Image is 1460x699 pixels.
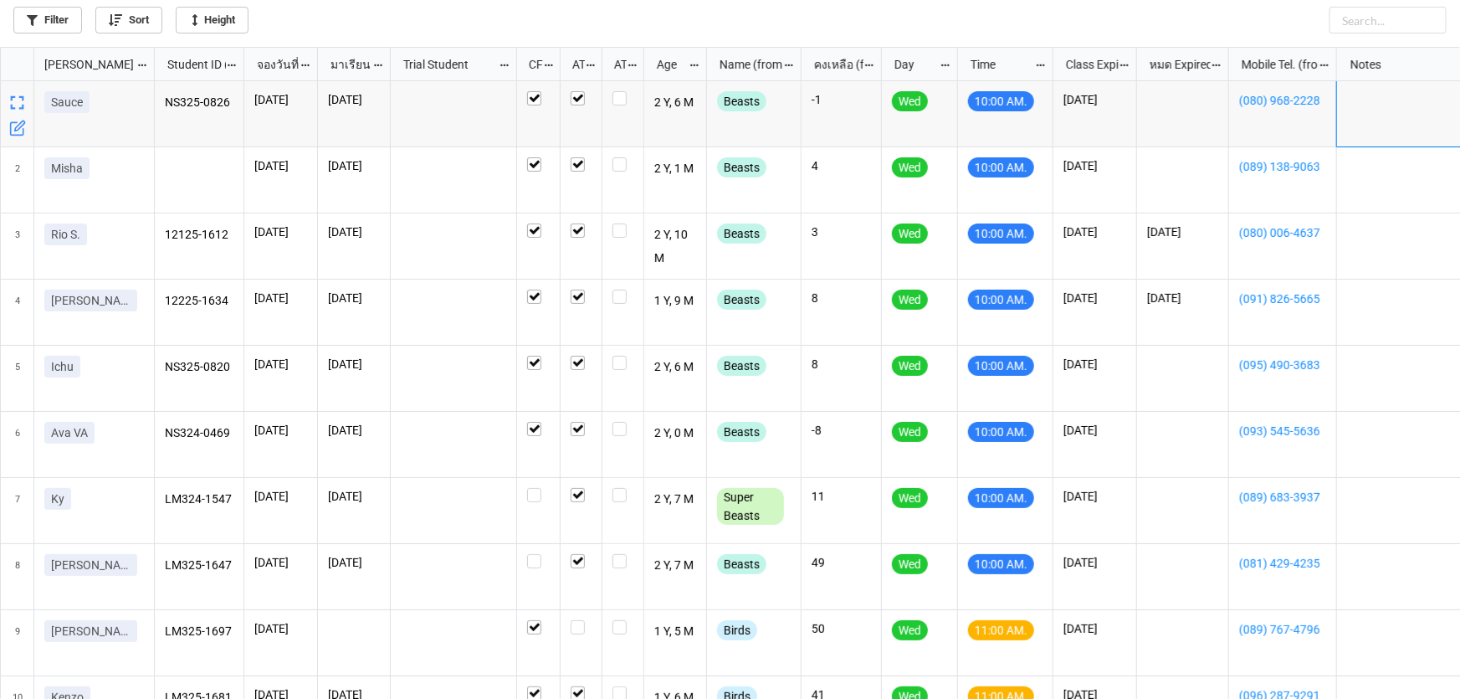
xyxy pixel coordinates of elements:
[254,488,307,505] p: [DATE]
[51,491,64,507] p: Ky
[15,280,20,345] span: 4
[892,554,928,574] div: Wed
[654,224,697,269] p: 2 Y, 10 M
[51,424,88,441] p: Ava VA
[320,55,373,74] div: มาเรียน
[254,620,307,637] p: [DATE]
[15,412,20,477] span: 6
[1147,290,1218,306] p: [DATE]
[176,7,248,33] a: Height
[654,91,697,115] p: 2 Y, 6 M
[968,554,1034,574] div: 10:00 AM.
[1239,157,1326,176] a: (089) 138-9063
[717,620,757,640] div: Birds
[1239,91,1326,110] a: (080) 968-2228
[654,356,697,379] p: 2 Y, 6 M
[654,554,697,578] p: 2 Y, 7 M
[812,620,871,637] p: 50
[328,224,380,240] p: [DATE]
[1329,7,1447,33] input: Search...
[51,160,83,177] p: Misha
[968,356,1034,376] div: 10:00 AM.
[1063,356,1126,373] p: [DATE]
[254,554,307,571] p: [DATE]
[15,610,20,676] span: 9
[717,356,766,376] div: Beasts
[165,224,234,247] p: 12125-1612
[884,55,940,74] div: Day
[95,7,162,33] a: Sort
[968,91,1034,111] div: 10:00 AM.
[13,7,82,33] a: Filter
[1239,422,1326,440] a: (093) 545-5636
[654,422,697,445] p: 2 Y, 0 M
[165,488,234,511] p: LM324-1547
[1063,290,1126,306] p: [DATE]
[51,94,83,111] p: Sauce
[393,55,498,74] div: Trial Student
[968,488,1034,508] div: 10:00 AM.
[1063,157,1126,174] p: [DATE]
[892,356,928,376] div: Wed
[717,554,766,574] div: Beasts
[15,213,20,279] span: 3
[1239,290,1326,308] a: (091) 826-5665
[1239,554,1326,573] a: (081) 429-4235
[328,356,380,373] p: [DATE]
[968,620,1034,640] div: 11:00 AM.
[812,91,871,108] p: -1
[654,157,697,181] p: 2 Y, 1 M
[812,290,871,306] p: 8
[710,55,783,74] div: Name (from Class)
[961,55,1035,74] div: Time
[165,422,234,445] p: NS324-0469
[247,55,300,74] div: จองวันที่
[519,55,543,74] div: CF
[1239,620,1326,639] a: (089) 767-4796
[812,422,871,439] p: -8
[254,157,307,174] p: [DATE]
[1056,55,1119,74] div: Class Expiration
[1239,224,1326,242] a: (080) 006-4637
[51,226,80,243] p: Rio S.
[1063,91,1126,108] p: [DATE]
[812,157,871,174] p: 4
[717,422,766,442] div: Beasts
[892,91,928,111] div: Wed
[51,358,74,375] p: Ichu
[1147,224,1218,240] p: [DATE]
[892,422,928,442] div: Wed
[254,224,307,240] p: [DATE]
[892,620,928,640] div: Wed
[968,224,1034,244] div: 10:00 AM.
[892,224,928,244] div: Wed
[254,290,307,306] p: [DATE]
[968,422,1034,442] div: 10:00 AM.
[968,290,1034,310] div: 10:00 AM.
[717,488,784,525] div: Super Beasts
[165,91,234,115] p: NS325-0826
[892,157,928,177] div: Wed
[165,620,234,644] p: LM325-1697
[654,620,697,644] p: 1 Y, 5 M
[562,55,586,74] div: ATT
[968,157,1034,177] div: 10:00 AM.
[1239,488,1326,506] a: (089) 683-3937
[328,422,380,439] p: [DATE]
[51,557,131,573] p: [PERSON_NAME]
[328,488,380,505] p: [DATE]
[717,157,766,177] div: Beasts
[15,346,20,411] span: 5
[717,224,766,244] div: Beasts
[157,55,226,74] div: Student ID (from [PERSON_NAME] Name)
[804,55,863,74] div: คงเหลือ (from Nick Name)
[812,356,871,373] p: 8
[51,623,131,640] p: [PERSON_NAME]
[165,554,234,578] p: LM325-1647
[604,55,628,74] div: ATK
[328,91,380,108] p: [DATE]
[254,356,307,373] p: [DATE]
[15,478,20,543] span: 7
[812,488,871,505] p: 11
[654,488,697,511] p: 2 Y, 7 M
